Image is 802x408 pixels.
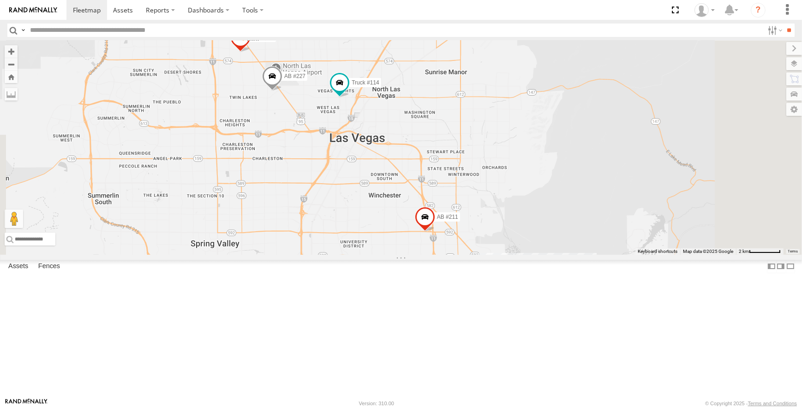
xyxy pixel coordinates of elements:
span: Truck #114 [352,80,379,86]
a: Terms and Conditions [748,401,797,406]
label: Fences [34,260,65,273]
button: Zoom Home [5,71,18,83]
label: Dock Summary Table to the Left [767,260,776,273]
div: Dakota Roehl [691,3,718,17]
i: ? [751,3,766,18]
button: Zoom out [5,58,18,71]
label: Hide Summary Table [786,260,795,273]
span: AB #227 [284,73,305,79]
a: Terms (opens in new tab) [788,250,798,253]
img: rand-logo.svg [9,7,57,13]
span: AB #211 [437,214,458,221]
div: © Copyright 2025 - [705,401,797,406]
label: Search Query [19,24,27,37]
a: Visit our Website [5,399,48,408]
button: Keyboard shortcuts [638,248,677,255]
button: Drag Pegman onto the map to open Street View [5,210,23,228]
label: Map Settings [786,103,802,116]
button: Zoom in [5,45,18,58]
label: Search Filter Options [764,24,784,37]
span: Map data ©2025 Google [683,249,733,254]
div: Version: 310.00 [359,401,394,406]
button: Map Scale: 2 km per 65 pixels [736,248,784,255]
label: Dock Summary Table to the Right [776,260,785,273]
label: Measure [5,88,18,101]
label: Assets [4,260,33,273]
span: 2 km [739,249,749,254]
